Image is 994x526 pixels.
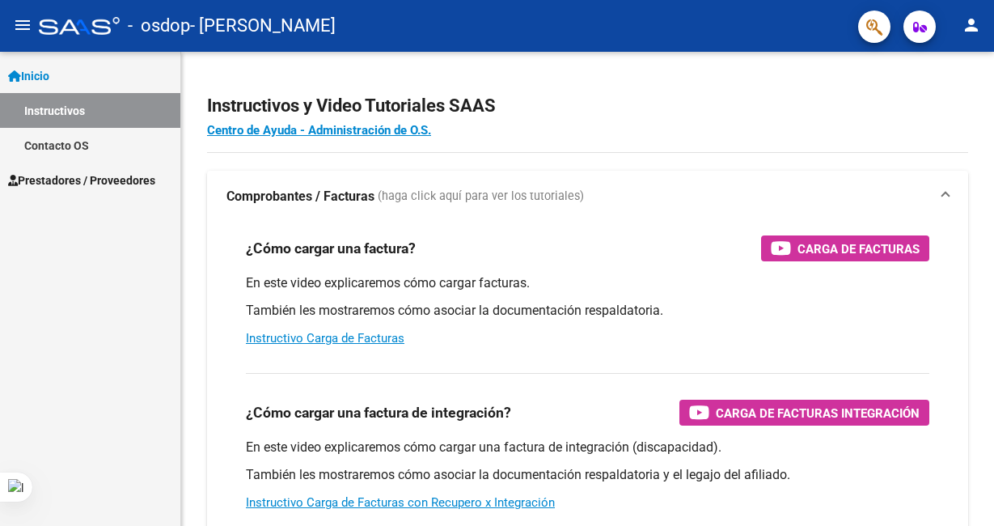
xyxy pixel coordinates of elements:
span: - [PERSON_NAME] [190,8,336,44]
span: Prestadores / Proveedores [8,172,155,189]
p: En este video explicaremos cómo cargar una factura de integración (discapacidad). [246,439,929,456]
h2: Instructivos y Video Tutoriales SAAS [207,91,968,121]
a: Instructivo Carga de Facturas [246,331,404,346]
span: Inicio [8,67,49,85]
span: - osdop [128,8,190,44]
h3: ¿Cómo cargar una factura? [246,237,416,260]
span: (haga click aquí para ver los tutoriales) [378,188,584,206]
p: También les mostraremos cómo asociar la documentación respaldatoria y el legajo del afiliado. [246,466,929,484]
button: Carga de Facturas [761,235,929,261]
span: Carga de Facturas Integración [716,403,920,423]
strong: Comprobantes / Facturas [226,188,374,206]
h3: ¿Cómo cargar una factura de integración? [246,401,511,424]
span: Carga de Facturas [797,239,920,259]
mat-icon: menu [13,15,32,35]
p: También les mostraremos cómo asociar la documentación respaldatoria. [246,302,929,320]
button: Carga de Facturas Integración [679,400,929,426]
mat-icon: person [962,15,981,35]
mat-expansion-panel-header: Comprobantes / Facturas (haga click aquí para ver los tutoriales) [207,171,968,223]
a: Centro de Ayuda - Administración de O.S. [207,123,431,138]
p: En este video explicaremos cómo cargar facturas. [246,274,929,292]
a: Instructivo Carga de Facturas con Recupero x Integración [246,495,555,510]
